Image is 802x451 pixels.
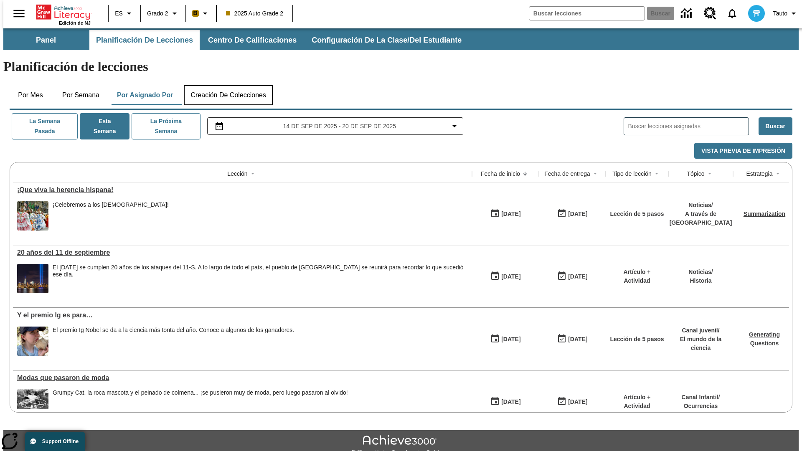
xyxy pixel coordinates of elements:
[144,6,183,21] button: Grado: Grado 2, Elige un grado
[36,4,91,20] a: Portada
[17,186,468,194] div: ¡Que viva la herencia hispana!
[89,30,200,50] button: Planificación de lecciones
[17,389,48,418] img: foto en blanco y negro de una chica haciendo girar unos hula-hulas en la década de 1950
[132,113,200,139] button: La próxima semana
[529,7,645,20] input: Buscar campo
[17,374,468,382] div: Modas que pasaron de moda
[53,264,468,293] div: El 11 de septiembre de 2021 se cumplen 20 años de los ataques del 11-S. A lo largo de todo el paí...
[56,85,106,105] button: Por semana
[610,268,664,285] p: Artículo + Actividad
[568,397,587,407] div: [DATE]
[773,169,783,179] button: Sort
[12,113,78,139] button: La semana pasada
[53,201,169,231] div: ¡Celebremos a los hispanoamericanos!
[554,394,590,410] button: 06/30/26: Último día en que podrá accederse la lección
[554,206,590,222] button: 09/21/25: Último día en que podrá accederse la lección
[53,327,294,356] div: El premio Ig Nobel se da a la ciencia más tonta del año. Conoce a algunos de los ganadores.
[501,397,520,407] div: [DATE]
[3,28,799,50] div: Subbarra de navegación
[568,209,587,219] div: [DATE]
[743,3,770,24] button: Escoja un nuevo avatar
[305,30,468,50] button: Configuración de la clase/del estudiante
[7,1,31,26] button: Abrir el menú lateral
[53,264,468,278] div: El [DATE] se cumplen 20 años de los ataques del 11-S. A lo largo de todo el país, el pueblo de [G...
[17,312,468,319] a: Y el premio Ig es para…, Lecciones
[53,389,348,418] div: Grumpy Cat, la roca mascota y el peinado de colmena... ¡se pusieron muy de moda, pero luego pasar...
[3,30,469,50] div: Subbarra de navegación
[17,264,48,293] img: Tributo con luces en la ciudad de Nueva York desde el Parque Estatal Liberty (Nueva Jersey)
[520,169,530,179] button: Sort
[4,30,88,50] button: Panel
[17,186,468,194] a: ¡Que viva la herencia hispana!, Lecciones
[189,6,213,21] button: Boost El color de la clase es anaranjado claro. Cambiar el color de la clase.
[487,206,523,222] button: 09/15/25: Primer día en que estuvo disponible la lección
[211,121,460,131] button: Seleccione el intervalo de fechas opción del menú
[590,169,600,179] button: Sort
[744,210,785,217] a: Summarization
[699,2,721,25] a: Centro de recursos, Se abrirá en una pestaña nueva.
[652,169,662,179] button: Sort
[687,170,704,178] div: Tópico
[673,326,729,335] p: Canal juvenil /
[487,269,523,284] button: 09/14/25: Primer día en que estuvo disponible la lección
[17,374,468,382] a: Modas que pasaron de moda, Lecciones
[147,9,168,18] span: Grado 2
[111,6,138,21] button: Lenguaje: ES, Selecciona un idioma
[610,210,664,218] p: Lección de 5 pasos
[688,268,713,276] p: Noticias /
[449,121,459,131] svg: Collapse Date Range Filter
[487,394,523,410] button: 07/19/25: Primer día en que estuvo disponible la lección
[487,331,523,347] button: 09/14/25: Primer día en que estuvo disponible la lección
[17,201,48,231] img: dos filas de mujeres hispanas en un desfile que celebra la cultura hispana. Las mujeres lucen col...
[773,9,787,18] span: Tauto
[10,85,51,105] button: Por mes
[688,276,713,285] p: Historia
[226,9,284,18] span: 2025 Auto Grade 2
[227,170,247,178] div: Lección
[544,170,590,178] div: Fecha de entrega
[554,331,590,347] button: 09/14/25: Último día en que podrá accederse la lección
[676,2,699,25] a: Centro de información
[682,402,720,410] p: Ocurrencias
[17,312,468,319] div: Y el premio Ig es para…
[481,170,520,178] div: Fecha de inicio
[283,122,396,131] span: 14 de sep de 2025 - 20 de sep de 2025
[610,393,664,410] p: Artículo + Actividad
[115,9,123,18] span: ES
[670,201,732,210] p: Noticias /
[193,8,198,18] span: B
[17,249,468,256] div: 20 años del 11 de septiembre
[17,249,468,256] a: 20 años del 11 de septiembre, Lecciones
[610,335,664,344] p: Lección de 5 pasos
[53,327,294,334] div: El premio Ig Nobel se da a la ciencia más tonta del año. Conoce a algunos de los ganadores.
[501,271,520,282] div: [DATE]
[184,85,273,105] button: Creación de colecciones
[628,120,749,132] input: Buscar lecciones asignadas
[25,432,85,451] button: Support Offline
[17,327,48,356] img: Una joven lame una piedra, o hueso, al aire libre.
[501,209,520,219] div: [DATE]
[53,389,348,396] div: Grumpy Cat, la roca mascota y el peinado de colmena... ¡se pusieron muy de moda, pero luego pasar...
[80,113,129,139] button: Esta semana
[110,85,180,105] button: Por asignado por
[201,30,303,50] button: Centro de calificaciones
[53,201,169,208] div: ¡Celebremos a los [DEMOGRAPHIC_DATA]!
[770,6,802,21] button: Perfil/Configuración
[705,169,715,179] button: Sort
[248,169,258,179] button: Sort
[501,334,520,345] div: [DATE]
[3,59,799,74] h1: Planificación de lecciones
[748,5,765,22] img: avatar image
[759,117,792,135] button: Buscar
[612,170,652,178] div: Tipo de lección
[721,3,743,24] a: Notificaciones
[749,331,780,347] a: Generating Questions
[673,335,729,352] p: El mundo de la ciencia
[568,334,587,345] div: [DATE]
[682,393,720,402] p: Canal Infantil /
[36,3,91,25] div: Portada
